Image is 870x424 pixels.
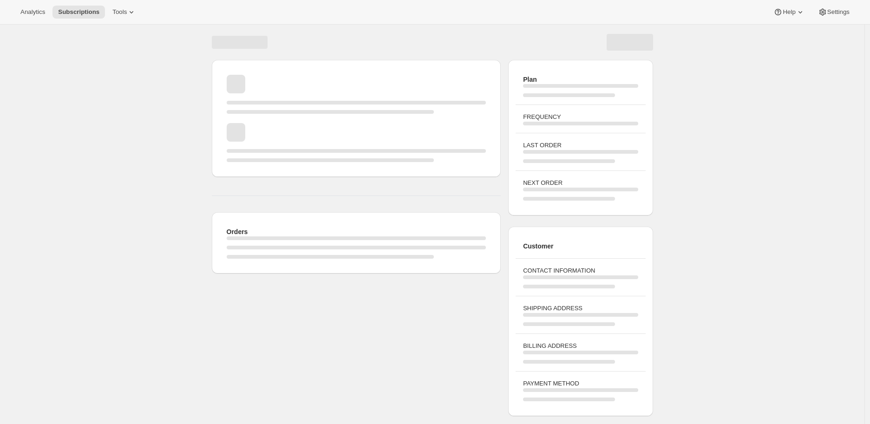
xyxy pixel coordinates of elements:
button: Help [768,6,810,19]
span: Tools [112,8,127,16]
span: Help [783,8,795,16]
h3: LAST ORDER [523,141,638,150]
h2: Orders [227,227,486,236]
button: Tools [107,6,142,19]
h3: FREQUENCY [523,112,638,122]
button: Subscriptions [52,6,105,19]
h3: NEXT ORDER [523,178,638,188]
h3: PAYMENT METHOD [523,379,638,388]
span: Analytics [20,8,45,16]
h3: BILLING ADDRESS [523,341,638,351]
button: Analytics [15,6,51,19]
h2: Customer [523,241,638,251]
span: Settings [827,8,850,16]
div: Page loading [201,25,664,420]
h2: Plan [523,75,638,84]
button: Settings [812,6,855,19]
h3: CONTACT INFORMATION [523,266,638,275]
span: Subscriptions [58,8,99,16]
h3: SHIPPING ADDRESS [523,304,638,313]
